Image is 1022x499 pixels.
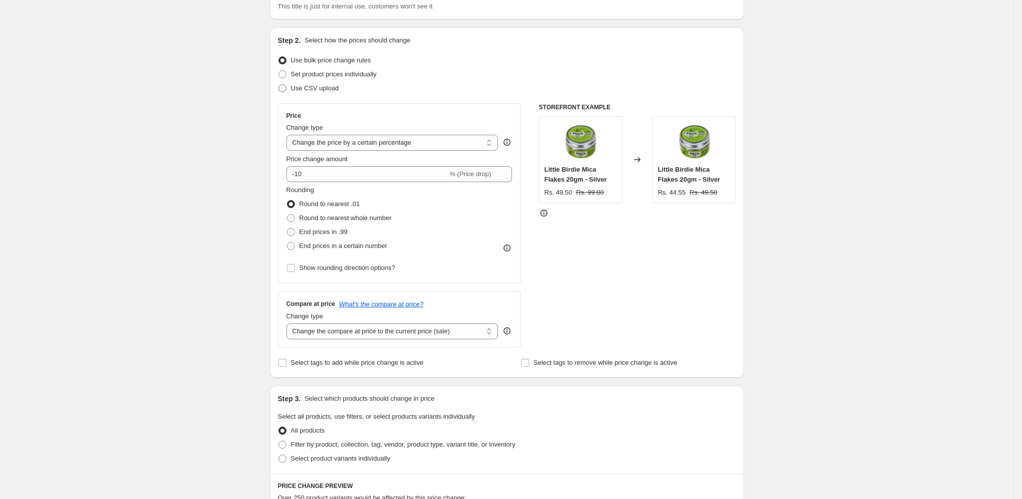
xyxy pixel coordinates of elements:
span: All products [291,427,325,434]
span: End prices in a certain number [299,242,387,249]
span: Rounding [286,186,314,194]
span: Select tags to remove while price change is active [533,359,677,366]
span: Set product prices individually [291,70,377,78]
h2: Step 2. [278,35,301,45]
button: What's the compare at price? [339,300,424,308]
strike: Rs. 99.00 [576,188,604,198]
div: Rs. 44.55 [658,188,686,198]
span: Little Birdie Mica Flakes 20gm - Silver [544,166,607,183]
span: Select tags to add while price change is active [291,359,424,366]
h3: Compare at price [286,300,335,308]
h6: PRICE CHANGE PREVIEW [278,482,736,490]
span: Round to nearest whole number [299,214,392,222]
strike: Rs. 49.50 [690,188,718,198]
span: Price change amount [286,155,348,163]
img: LBMM38530_3b91312b-384c-46f0-a8de-d83b62ee5284_80x.jpg [560,122,600,162]
img: LBMM38530_3b91312b-384c-46f0-a8de-d83b62ee5284_80x.jpg [674,122,714,162]
span: Use bulk price change rules [291,56,371,64]
span: Change type [286,124,323,131]
span: End prices in .99 [299,228,348,236]
div: help [502,326,512,336]
h2: Step 3. [278,394,301,404]
span: Filter by product, collection, tag, vendor, product type, variant title, or inventory [291,441,515,448]
p: Select which products should change in price [304,394,434,404]
span: Little Birdie Mica Flakes 20gm - Silver [658,166,720,183]
span: Use CSV upload [291,84,339,92]
span: Show rounding direction options? [299,264,395,271]
span: Change type [286,312,323,320]
span: This title is just for internal use, customers won't see it [278,2,433,10]
span: Select product variants individually [291,455,390,462]
span: Round to nearest .01 [299,200,360,208]
div: help [502,137,512,147]
span: % (Price drop) [450,170,491,178]
div: Rs. 49.50 [544,188,572,198]
h3: Price [286,112,301,120]
span: Select all products, use filters, or select products variants individually [278,413,475,420]
p: Select how the prices should change [304,35,410,45]
input: -15 [286,166,448,182]
h6: STOREFRONT EXAMPLE [539,103,736,111]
